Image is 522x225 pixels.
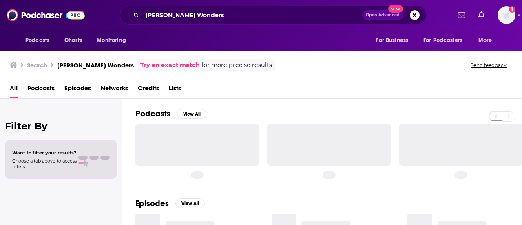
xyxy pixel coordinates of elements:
a: Networks [101,82,128,98]
img: Podchaser - Follow, Share and Rate Podcasts [7,7,85,23]
button: View All [177,109,206,119]
h2: Podcasts [135,109,170,119]
a: Show notifications dropdown [475,8,488,22]
h2: Episodes [135,198,169,209]
h3: Search [27,61,47,69]
a: Show notifications dropdown [455,8,469,22]
button: Show profile menu [498,6,515,24]
span: Logged in as mdekoning [498,6,515,24]
span: More [478,35,492,46]
span: Want to filter your results? [12,150,77,156]
input: Search podcasts, credits, & more... [142,9,362,22]
span: for more precise results [201,60,272,70]
a: All [10,82,18,98]
div: Search podcasts, credits, & more... [120,6,427,25]
button: View All [175,198,205,208]
button: open menu [473,33,502,48]
a: Lists [169,82,181,98]
button: open menu [418,33,474,48]
button: Open AdvancedNew [362,10,403,20]
span: Choose a tab above to access filters. [12,158,77,169]
a: Podcasts [27,82,55,98]
span: For Business [376,35,408,46]
a: Episodes [64,82,91,98]
img: User Profile [498,6,515,24]
a: EpisodesView All [135,198,205,209]
a: Charts [59,33,87,48]
span: New [388,5,403,13]
span: Podcasts [25,35,49,46]
span: For Podcasters [423,35,462,46]
a: PodcastsView All [135,109,206,119]
button: open menu [370,33,418,48]
h3: [PERSON_NAME] Wonders [57,61,134,69]
button: open menu [91,33,136,48]
a: Credits [138,82,159,98]
button: Send feedback [468,62,509,69]
button: open menu [20,33,60,48]
svg: Add a profile image [509,6,515,13]
a: Try an exact match [140,60,200,70]
h2: Filter By [5,120,117,132]
span: Open Advanced [366,13,400,17]
span: Monitoring [97,35,126,46]
span: Charts [64,35,82,46]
